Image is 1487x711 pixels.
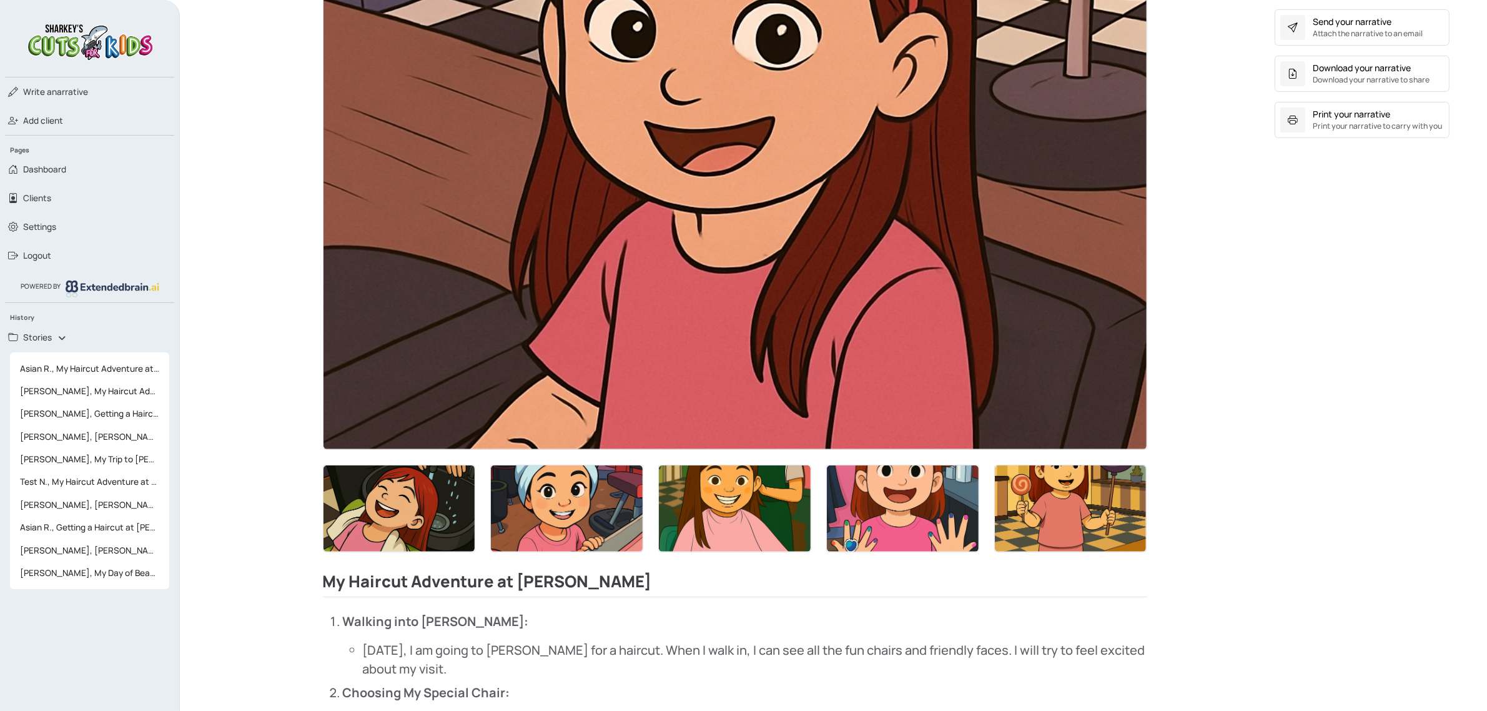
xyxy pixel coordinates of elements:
[10,494,169,516] a: [PERSON_NAME], [PERSON_NAME]'s Minicure Adventure at [PERSON_NAME]
[10,562,169,584] a: [PERSON_NAME], My Day of Beauty at [PERSON_NAME]
[491,465,643,552] img: Thumbnail
[1313,15,1391,28] div: Send your narrative
[66,281,159,297] img: logo
[323,572,1147,597] h2: My Haircut Adventure at [PERSON_NAME]
[23,114,63,127] span: Add client
[23,163,66,176] span: Dashboard
[23,192,51,204] span: Clients
[827,465,979,552] img: Thumbnail
[15,380,164,402] span: [PERSON_NAME], My Haircut Adventure at [PERSON_NAME]
[23,86,52,97] span: Write a
[343,684,510,701] strong: Choosing My Special Chair:
[10,357,169,380] a: Asian R., My Haircut Adventure at [PERSON_NAME]
[1275,56,1450,92] button: Download your narrativeDownload your narrative to share
[995,465,1147,552] img: Thumbnail
[15,516,164,539] span: Asian R., Getting a Haircut at [PERSON_NAME]
[24,20,156,62] img: logo
[1313,121,1442,132] small: Print your narrative to carry with you
[363,641,1147,679] li: [DATE], I am going to [PERSON_NAME] for a haircut. When I walk in, I can see all the fun chairs a...
[15,539,164,562] span: [PERSON_NAME], [PERSON_NAME]'s Haircut Adventure at [PERSON_NAME]
[15,357,164,380] span: Asian R., My Haircut Adventure at [PERSON_NAME]
[1313,28,1423,39] small: Attach the narrative to an email
[324,465,475,552] img: Thumbnail
[1313,107,1390,121] div: Print your narrative
[15,402,164,425] span: [PERSON_NAME], Getting a Haircut at [PERSON_NAME]
[23,249,51,262] span: Logout
[1313,61,1411,74] div: Download your narrative
[10,539,169,562] a: [PERSON_NAME], [PERSON_NAME]'s Haircut Adventure at [PERSON_NAME]
[1275,102,1450,138] button: Print your narrativePrint your narrative to carry with you
[10,470,169,493] a: Test N., My Haircut Adventure at [PERSON_NAME]
[15,494,164,516] span: [PERSON_NAME], [PERSON_NAME]'s Minicure Adventure at [PERSON_NAME]
[343,613,529,630] strong: Walking into [PERSON_NAME]:
[10,380,169,402] a: [PERSON_NAME], My Haircut Adventure at [PERSON_NAME]
[1313,74,1430,86] small: Download your narrative to share
[1275,9,1450,46] button: Send your narrativeAttach the narrative to an email
[15,448,164,470] span: [PERSON_NAME], My Trip to [PERSON_NAME] for a Bang Trim
[10,448,169,470] a: [PERSON_NAME], My Trip to [PERSON_NAME] for a Bang Trim
[10,516,169,539] a: Asian R., Getting a Haircut at [PERSON_NAME]
[15,470,164,493] span: Test N., My Haircut Adventure at [PERSON_NAME]
[23,221,56,233] span: Settings
[659,465,811,552] img: Thumbnail
[10,425,169,448] a: [PERSON_NAME], [PERSON_NAME]'s Haircut Adventure at [PERSON_NAME]
[23,331,52,344] span: Stories
[23,86,88,98] span: narrative
[15,562,164,584] span: [PERSON_NAME], My Day of Beauty at [PERSON_NAME]
[10,402,169,425] a: [PERSON_NAME], Getting a Haircut at [PERSON_NAME]
[15,425,164,448] span: [PERSON_NAME], [PERSON_NAME]'s Haircut Adventure at [PERSON_NAME]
